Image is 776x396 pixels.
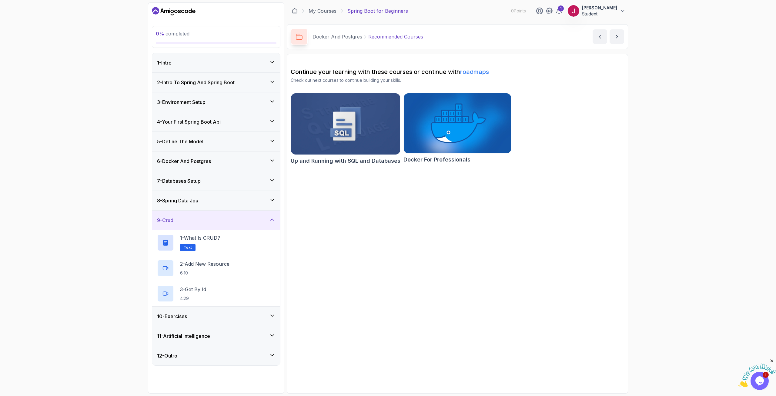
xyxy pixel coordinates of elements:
h3: 11 - Artificial Intelligence [157,332,210,340]
p: 1 - What is CRUD? [180,234,220,241]
button: 1-What is CRUD?Text [157,234,275,251]
img: Up and Running with SQL and Databases card [291,93,400,155]
h3: 3 - Environment Setup [157,98,206,106]
button: 6-Docker And Postgres [152,151,280,171]
img: Docker For Professionals card [404,93,511,153]
h3: 2 - Intro To Spring And Spring Boot [157,79,235,86]
button: 5-Define The Model [152,132,280,151]
a: My Courses [309,7,336,15]
button: 2-Intro To Spring And Spring Boot [152,73,280,92]
h3: 10 - Exercises [157,313,187,320]
h3: 6 - Docker And Postgres [157,158,211,165]
button: 9-Crud [152,211,280,230]
p: 2 - Add New Resource [180,260,229,268]
button: 3-Environment Setup [152,92,280,112]
iframe: chat widget [738,358,776,387]
h3: 8 - Spring Data Jpa [157,197,198,204]
button: 11-Artificial Intelligence [152,326,280,346]
a: Dashboard [152,6,196,16]
a: Up and Running with SQL and Databases cardUp and Running with SQL and Databases [291,93,400,165]
span: Text [184,245,192,250]
h2: Docker For Professionals [403,155,470,164]
h3: 1 - Intro [157,59,172,66]
h2: Up and Running with SQL and Databases [291,157,400,165]
button: 2-Add New Resource6:10 [157,260,275,277]
p: 0 Points [511,8,526,14]
button: 4-Your First Spring Boot Api [152,112,280,131]
h3: 12 - Outro [157,352,177,359]
p: Check out next courses to continue building your skills. [291,77,624,83]
p: 6:10 [180,270,229,276]
button: previous content [593,29,607,44]
p: 3 - Get By Id [180,286,206,293]
p: [PERSON_NAME] [582,5,617,11]
button: 10-Exercises [152,307,280,326]
img: user profile image [568,5,579,17]
p: Student [582,11,617,17]
button: 12-Outro [152,346,280,365]
h3: 4 - Your First Spring Boot Api [157,118,221,125]
a: Docker For Professionals cardDocker For Professionals [403,93,511,164]
button: 7-Databases Setup [152,171,280,191]
p: Spring Boot for Beginners [347,7,408,15]
div: 1 [558,5,564,12]
a: 1 [555,7,563,15]
a: roadmaps [460,68,489,75]
button: user profile image[PERSON_NAME]Student [567,5,626,17]
p: 4:29 [180,295,206,301]
button: 3-Get By Id4:29 [157,285,275,302]
p: Docker And Postgres [313,33,362,40]
h3: 5 - Define The Model [157,138,203,145]
h3: 7 - Databases Setup [157,177,201,185]
a: Dashboard [292,8,298,14]
button: 1-Intro [152,53,280,72]
span: completed [156,31,189,37]
p: Recommended Courses [368,33,423,40]
button: 8-Spring Data Jpa [152,191,280,210]
button: next content [610,29,624,44]
h3: 9 - Crud [157,217,173,224]
h2: Continue your learning with these courses or continue with [291,68,624,76]
span: 0 % [156,31,164,37]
